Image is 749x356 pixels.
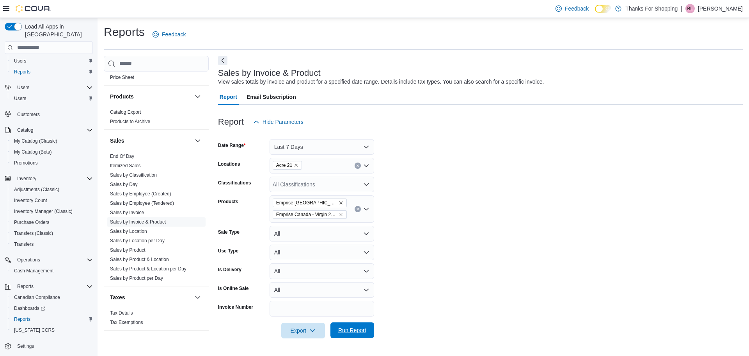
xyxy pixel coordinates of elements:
[330,322,374,338] button: Run Report
[11,218,53,227] a: Purchase Orders
[110,319,143,326] span: Tax Exemptions
[110,247,146,253] a: Sales by Product
[2,125,96,136] button: Catalog
[14,268,53,274] span: Cash Management
[270,226,374,242] button: All
[270,282,374,298] button: All
[247,89,296,105] span: Email Subscription
[110,74,134,81] span: Price Sheet
[218,304,253,310] label: Invoice Number
[22,23,93,38] span: Load All Apps in [GEOGRAPHIC_DATA]
[218,161,240,167] label: Locations
[8,206,96,217] button: Inventory Manager (Classic)
[14,341,93,351] span: Settings
[11,94,29,103] a: Users
[11,304,93,313] span: Dashboards
[270,263,374,279] button: All
[8,55,96,66] button: Users
[218,78,544,86] div: View sales totals by invoice and product for a specified date range. Details include tax types. Y...
[110,75,134,80] a: Price Sheet
[14,83,93,92] span: Users
[8,239,96,250] button: Transfers
[11,67,93,77] span: Reports
[11,229,56,238] a: Transfers (Classic)
[11,185,62,194] a: Adjustments (Classic)
[193,136,202,145] button: Sales
[2,281,96,292] button: Reports
[220,89,237,105] span: Report
[14,110,43,119] a: Customers
[8,325,96,336] button: [US_STATE] CCRS
[104,73,209,85] div: Pricing
[17,343,34,349] span: Settings
[110,118,150,125] span: Products to Archive
[14,197,47,204] span: Inventory Count
[17,283,34,290] span: Reports
[363,181,369,188] button: Open list of options
[17,175,36,182] span: Inventory
[14,95,26,102] span: Users
[218,117,244,127] h3: Report
[363,206,369,212] button: Open list of options
[273,210,347,219] span: Emprise Canada - Virgin 20mg CBD - Capsules - 30pk
[339,200,343,205] button: Remove Emprise Canada - Virgin 10mg THC - Capsules - 30pk from selection in this group
[110,210,144,215] a: Sales by Invoice
[8,184,96,195] button: Adjustments (Classic)
[110,93,192,100] button: Products
[110,109,141,115] span: Catalog Export
[11,158,41,168] a: Promotions
[685,4,695,13] div: Brianna-lynn Frederiksen
[110,257,169,262] a: Sales by Product & Location
[11,196,93,205] span: Inventory Count
[276,211,337,218] span: Emprise Canada - Virgin 20mg CBD - Capsules - 30pk
[14,208,73,215] span: Inventory Manager (Classic)
[273,199,347,207] span: Emprise Canada - Virgin 10mg THC - Capsules - 30pk
[11,207,76,216] a: Inventory Manager (Classic)
[355,163,361,169] button: Clear input
[8,147,96,157] button: My Catalog (Beta)
[11,326,93,335] span: Washington CCRS
[110,310,133,316] span: Tax Details
[110,238,165,243] a: Sales by Location per Day
[14,230,53,236] span: Transfers (Classic)
[110,219,166,225] a: Sales by Invoice & Product
[110,266,186,272] span: Sales by Product & Location per Day
[218,267,241,273] label: Is Delivery
[552,1,592,16] a: Feedback
[11,67,34,77] a: Reports
[11,207,93,216] span: Inventory Manager (Classic)
[16,5,51,13] img: Cova
[681,4,682,13] p: |
[8,314,96,325] button: Reports
[2,82,96,93] button: Users
[11,293,93,302] span: Canadian Compliance
[110,275,163,281] a: Sales by Product per Day
[14,316,30,322] span: Reports
[698,4,743,13] p: [PERSON_NAME]
[110,293,192,301] button: Taxes
[14,138,57,144] span: My Catalog (Classic)
[263,118,304,126] span: Hide Parameters
[218,229,240,235] label: Sale Type
[273,161,302,170] span: Acre 21
[286,323,320,338] span: Export
[11,158,93,168] span: Promotions
[218,142,246,148] label: Date Range
[14,174,93,183] span: Inventory
[11,218,93,227] span: Purchase Orders
[11,266,57,275] a: Cash Management
[193,92,202,101] button: Products
[14,327,55,333] span: [US_STATE] CCRS
[110,182,138,187] a: Sales by Day
[110,310,133,316] a: Tax Details
[339,212,343,217] button: Remove Emprise Canada - Virgin 20mg CBD - Capsules - 30pk from selection in this group
[110,200,174,206] a: Sales by Employee (Tendered)
[11,229,93,238] span: Transfers (Classic)
[110,153,134,159] span: End Of Day
[14,282,37,291] button: Reports
[270,139,374,155] button: Last 7 Days
[276,199,337,207] span: Emprise [GEOGRAPHIC_DATA] - Virgin 10mg THC - Capsules - 30pk
[250,114,307,130] button: Hide Parameters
